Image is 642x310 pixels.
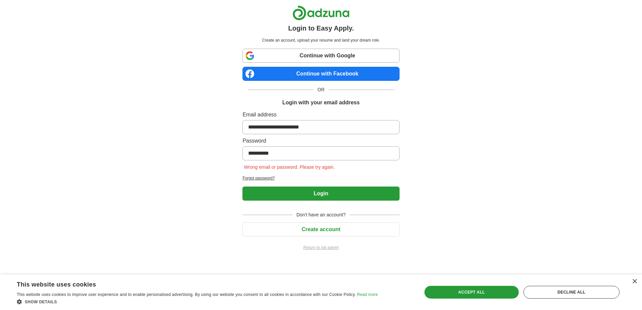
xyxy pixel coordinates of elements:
[17,292,356,297] span: This website uses cookies to improve user experience and to enable personalised advertising. By u...
[242,226,399,232] a: Create account
[244,37,398,43] p: Create an account, upload your resume and land your dream role.
[282,99,360,107] h1: Login with your email address
[632,279,637,284] div: Close
[17,278,361,289] div: This website uses cookies
[314,86,329,93] span: OR
[242,111,399,119] label: Email address
[288,23,354,33] h1: Login to Easy Apply.
[523,286,620,299] div: Decline all
[242,222,399,237] button: Create account
[242,175,399,181] a: Forgot password?
[292,211,350,218] span: Don't have an account?
[17,298,378,305] div: Show details
[242,187,399,201] button: Login
[242,49,399,63] a: Continue with Google
[242,164,336,170] span: Wrong email or password. Please try again.
[25,300,57,304] span: Show details
[424,286,518,299] div: Accept all
[242,67,399,81] a: Continue with Facebook
[242,245,399,251] a: Return to job advert
[357,292,378,297] a: Read more, opens a new window
[292,5,350,20] img: Adzuna logo
[242,137,399,145] label: Password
